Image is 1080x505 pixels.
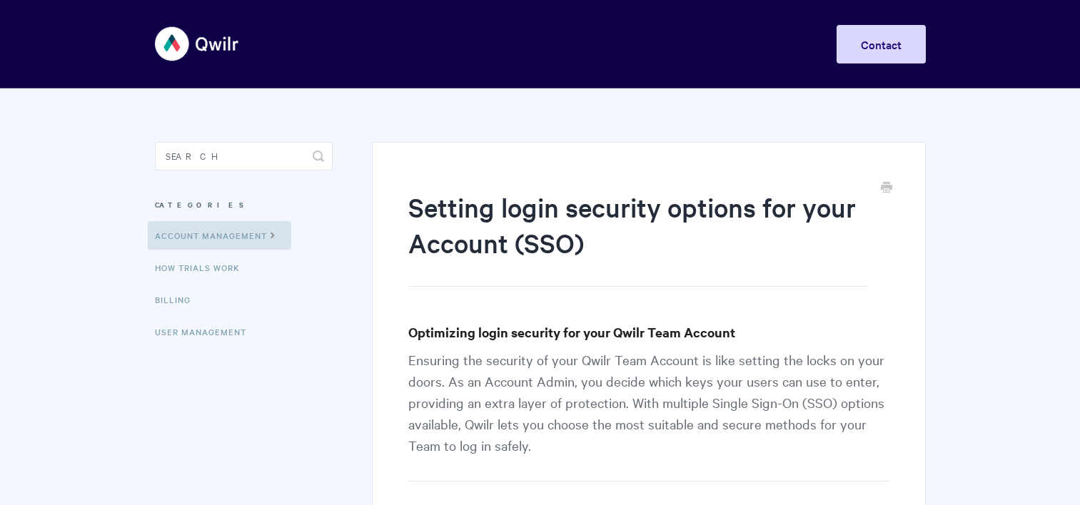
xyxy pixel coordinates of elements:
[155,253,251,282] a: How Trials Work
[155,192,333,218] h3: Categories
[148,221,291,250] a: Account Management
[837,25,926,63] a: Contact
[881,180,892,196] a: Print this Article
[408,189,867,287] h1: Setting login security options for your Account (SSO)
[155,317,257,346] a: User Management
[408,322,889,342] h3: Optimizing login security for your Qwilr Team Account
[408,349,889,481] p: Ensuring the security of your Qwilr Team Account is like setting the locks on your doors. As an A...
[155,17,240,71] img: Qwilr Help Center
[155,142,333,170] input: Search
[155,285,201,314] a: Billing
